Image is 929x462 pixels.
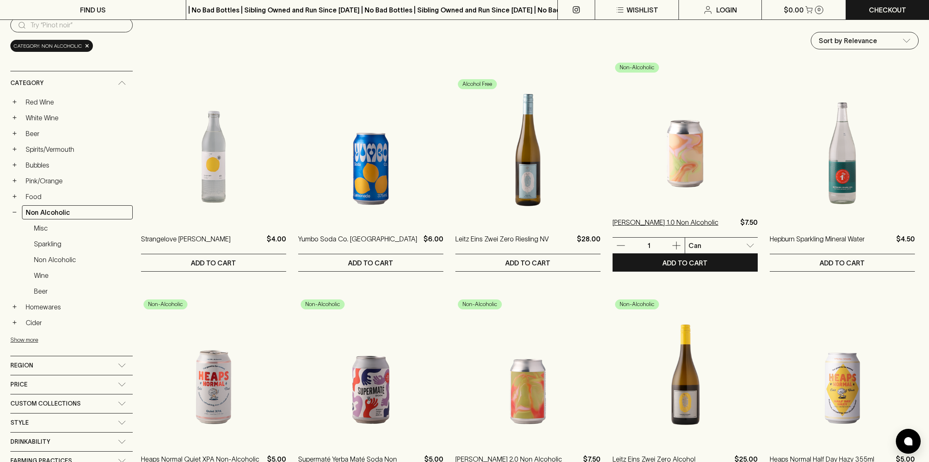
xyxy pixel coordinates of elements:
button: + [10,114,19,122]
a: Homewares [22,300,133,314]
img: TINA 2.0 Non Alcoholic [455,297,601,442]
p: Login [716,5,737,15]
p: $6.00 [423,234,443,254]
a: Beer [30,284,133,298]
div: Category [10,71,133,95]
a: White Wine [22,111,133,125]
img: Yumbo Soda Co. Lemonade [298,76,443,221]
input: Try “Pinot noir” [30,19,126,32]
button: + [10,161,19,169]
button: + [10,98,19,106]
span: Custom Collections [10,399,80,409]
a: Sparkling [30,237,133,251]
p: 1 [639,241,659,250]
button: + [10,192,19,201]
button: + [10,177,19,185]
a: Leitz Eins Zwei Zero Riesling NV [455,234,549,254]
span: Style [10,418,29,428]
p: ADD TO CART [191,258,236,268]
a: Wine [30,268,133,282]
button: + [10,129,19,138]
span: Drinkability [10,437,50,447]
p: ADD TO CART [662,258,708,268]
a: Beer [22,126,133,141]
a: Yumbo Soda Co. [GEOGRAPHIC_DATA] [298,234,417,254]
button: + [10,319,19,327]
span: Category: non alcoholic [14,42,82,50]
a: Misc [30,221,133,235]
button: − [10,208,19,216]
a: Spirits/Vermouth [22,142,133,156]
a: Hepburn Sparkling Mineral Water [770,234,865,254]
img: Supermaté Yerba Maté Soda Non Alcoholic Drink [298,297,443,442]
p: $7.50 [740,217,758,237]
img: Heaps Normal Quiet XPA Non-Alcoholic [141,297,286,442]
p: Can [688,241,701,250]
a: Pink/Orange [22,174,133,188]
p: Wishlist [627,5,658,15]
p: 0 [817,7,821,12]
span: Region [10,360,33,371]
p: $0.00 [784,5,804,15]
a: [PERSON_NAME] 1.0 Non Alcoholic [613,217,718,237]
img: bubble-icon [904,437,912,445]
button: ADD TO CART [455,254,601,271]
p: ADD TO CART [505,258,550,268]
p: $4.00 [267,234,286,254]
button: ADD TO CART [298,254,443,271]
p: Checkout [869,5,906,15]
span: Price [10,379,27,390]
p: Sort by Relevance [819,36,877,46]
div: Price [10,375,133,394]
a: Strangelove [PERSON_NAME] [141,234,231,254]
button: + [10,303,19,311]
p: $4.50 [896,234,915,254]
img: Strangelove Yuzu Soda [141,76,286,221]
span: × [85,41,90,50]
img: TINA 1.0 Non Alcoholic [613,60,758,205]
div: Region [10,356,133,375]
img: Heaps Normal Half Day Hazy 355ml [770,297,915,442]
button: ADD TO CART [141,254,286,271]
a: Bubbles [22,158,133,172]
img: Leitz Eins Zwei Zero Alcohol Chardonnay NV [613,297,758,442]
div: Sort by Relevance [811,32,918,49]
p: ADD TO CART [348,258,393,268]
a: Food [22,190,133,204]
a: Non Alcoholic [30,253,133,267]
div: Style [10,413,133,432]
span: Category [10,78,44,88]
button: + [10,145,19,153]
a: Non Alcoholic [22,205,133,219]
img: Hepburn Sparkling Mineral Water [770,76,915,221]
a: Red Wine [22,95,133,109]
p: FIND US [80,5,106,15]
p: $28.00 [577,234,601,254]
button: Show more [10,331,119,348]
div: Custom Collections [10,394,133,413]
button: ADD TO CART [613,254,758,271]
img: Leitz Eins Zwei Zero Riesling NV [455,76,601,221]
p: ADD TO CART [820,258,865,268]
div: Drinkability [10,433,133,451]
button: ADD TO CART [770,254,915,271]
a: Cider [22,316,133,330]
div: Can [685,237,758,254]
